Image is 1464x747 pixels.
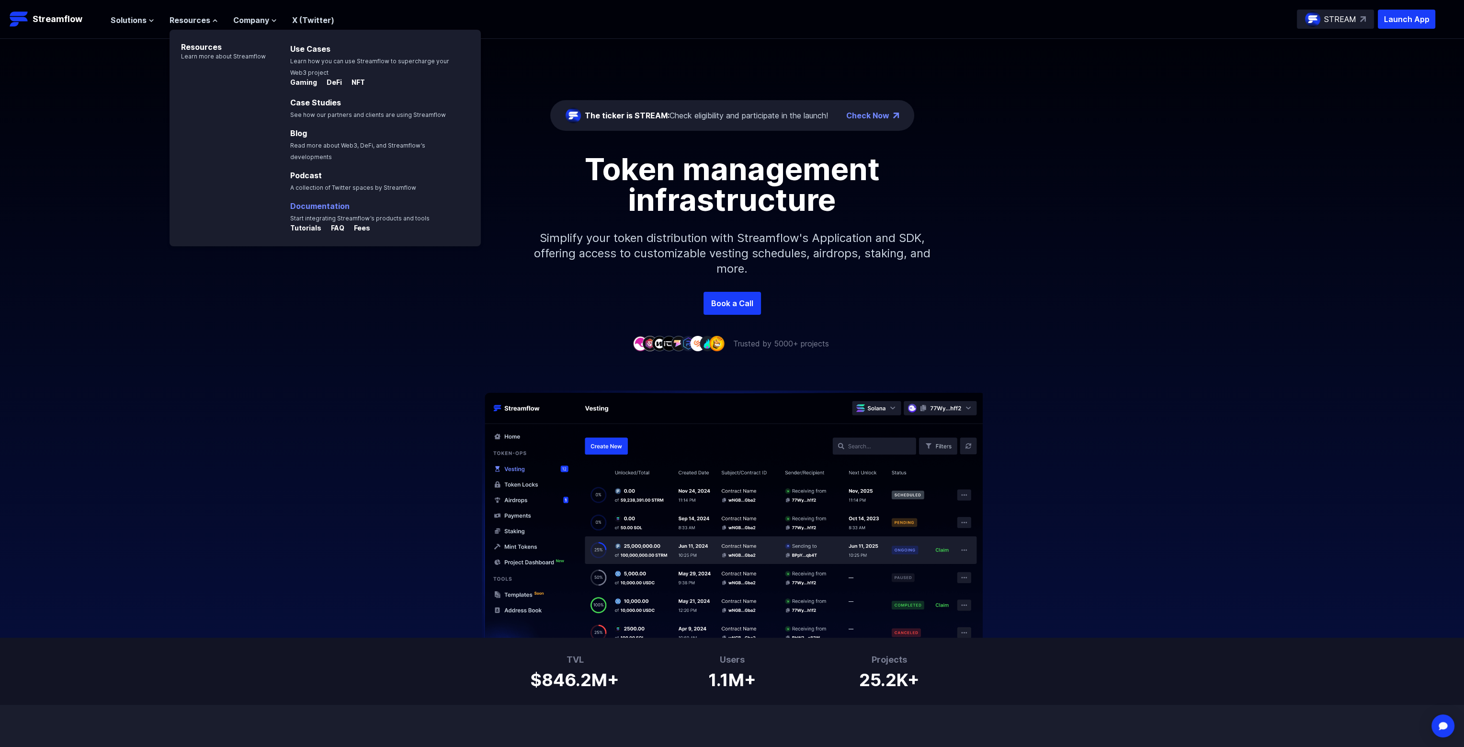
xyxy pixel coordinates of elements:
img: top-right-arrow.svg [1360,16,1366,22]
span: Resources [170,14,210,26]
h3: Projects [859,653,919,667]
p: Gaming [290,78,317,87]
span: Company [233,14,269,26]
span: The ticker is STREAM: [585,111,670,120]
p: Fees [346,223,370,233]
a: Use Cases [290,44,330,54]
h3: TVL [531,653,619,667]
a: X (Twitter) [292,15,334,25]
span: A collection of Twitter spaces by Streamflow [290,184,416,191]
span: See how our partners and clients are using Streamflow [290,111,446,118]
a: Tutorials [290,224,323,234]
p: Trusted by 5000+ projects [733,338,829,349]
p: NFT [344,78,365,87]
p: Tutorials [290,223,321,233]
a: Book a Call [704,292,761,315]
img: company-5 [671,336,686,351]
button: Company [233,14,277,26]
a: Documentation [290,201,350,211]
a: STREAM [1297,10,1374,29]
img: streamflow-logo-circle.png [566,108,581,123]
img: company-6 [681,336,696,351]
a: Streamflow [10,10,101,29]
img: company-8 [700,336,715,351]
button: Resources [170,14,218,26]
p: Resources [170,30,266,53]
p: DeFi [319,78,342,87]
h3: Users [708,653,756,667]
a: Case Studies [290,98,341,107]
a: Blog [290,128,307,138]
img: Hero Image [426,391,1039,638]
img: company-4 [661,336,677,351]
p: Streamflow [33,12,82,26]
div: Open Intercom Messenger [1431,714,1454,737]
p: Learn more about Streamflow [170,53,266,60]
img: company-9 [709,336,725,351]
button: Solutions [111,14,154,26]
h1: $846.2M+ [531,667,619,690]
h1: Token management infrastructure [517,154,948,215]
h1: 1.1M+ [708,667,756,690]
a: NFT [344,79,365,88]
div: Check eligibility and participate in the launch! [585,110,828,121]
p: STREAM [1324,13,1356,25]
span: Learn how you can use Streamflow to supercharge your Web3 project [290,57,449,76]
img: Streamflow Logo [10,10,29,29]
a: DeFi [319,79,344,88]
img: company-1 [633,336,648,351]
button: Launch App [1378,10,1435,29]
span: Read more about Web3, DeFi, and Streamflow’s developments [290,142,425,161]
a: Podcast [290,171,322,180]
img: company-3 [652,336,667,351]
p: Simplify your token distribution with Streamflow's Application and SDK, offering access to custom... [526,215,938,292]
img: company-7 [690,336,705,351]
p: FAQ [323,223,344,233]
a: FAQ [323,224,346,234]
img: company-2 [642,336,658,351]
span: Solutions [111,14,147,26]
a: Gaming [290,79,319,88]
img: top-right-arrow.png [893,113,899,118]
a: Fees [346,224,370,234]
a: Check Now [846,110,889,121]
span: Start integrating Streamflow’s products and tools [290,215,430,222]
h1: 25.2K+ [859,667,919,690]
img: streamflow-logo-circle.png [1305,11,1320,27]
